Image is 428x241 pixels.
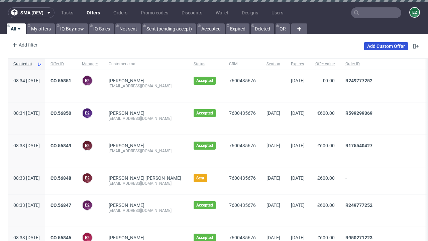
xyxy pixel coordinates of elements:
[266,143,280,148] span: [DATE]
[317,203,335,208] span: £600.00
[50,78,71,83] a: CO.56851
[266,235,280,240] span: [DATE]
[8,7,55,18] button: sma (dev)
[317,175,335,181] span: £600.00
[229,61,256,67] span: CRM
[229,110,256,116] a: 7600435676
[13,61,34,67] span: Created at
[345,175,420,186] span: -
[197,23,225,34] a: Accepted
[109,208,183,213] div: [EMAIL_ADDRESS][DOMAIN_NAME]
[229,175,256,181] a: 7600435676
[238,7,262,18] a: Designs
[83,200,92,210] figcaption: e2
[194,61,218,67] span: Status
[291,110,305,116] span: [DATE]
[276,23,290,34] a: QR
[50,61,71,67] span: Offer ID
[83,173,92,183] figcaption: e2
[83,108,92,118] figcaption: e2
[229,203,256,208] a: 7600435676
[291,61,305,67] span: Expires
[266,175,280,181] span: [DATE]
[56,23,88,34] a: IQ Buy now
[109,203,144,208] a: [PERSON_NAME]
[13,78,40,83] span: 08:34 [DATE]
[291,78,305,83] span: [DATE]
[266,110,280,116] span: [DATE]
[109,175,181,181] a: [PERSON_NAME] [PERSON_NAME]
[178,7,206,18] a: Discounts
[345,235,372,240] a: R950271223
[266,203,280,208] span: [DATE]
[291,143,305,148] span: [DATE]
[291,235,305,240] span: [DATE]
[7,23,26,34] a: All
[142,23,196,34] a: Sent (pending accept)
[345,61,420,67] span: Order ID
[109,116,183,121] div: [EMAIL_ADDRESS][DOMAIN_NAME]
[115,23,141,34] a: Not sent
[109,78,144,83] a: [PERSON_NAME]
[109,143,144,148] a: [PERSON_NAME]
[229,143,256,148] a: 7600435676
[345,203,372,208] a: R249777252
[291,203,305,208] span: [DATE]
[317,110,335,116] span: €600.00
[89,23,114,34] a: IQ Sales
[109,181,183,186] div: [EMAIL_ADDRESS][DOMAIN_NAME]
[109,235,144,240] a: [PERSON_NAME]
[50,175,71,181] a: CO.56848
[226,23,249,34] a: Expired
[13,143,40,148] span: 08:33 [DATE]
[50,110,71,116] a: CO.56850
[13,175,40,181] span: 08:33 [DATE]
[315,61,335,67] span: Offer value
[266,61,280,67] span: Sent on
[345,143,372,148] a: R175540427
[196,235,213,240] span: Accepted
[50,143,71,148] a: CO.56849
[27,23,55,34] a: My offers
[212,7,232,18] a: Wallet
[229,235,256,240] a: 7600435676
[83,76,92,85] figcaption: e2
[82,61,98,67] span: Manager
[109,110,144,116] a: [PERSON_NAME]
[229,78,256,83] a: 7600435676
[109,83,183,89] div: [EMAIL_ADDRESS][DOMAIN_NAME]
[137,7,172,18] a: Promo codes
[20,10,43,15] span: sma (dev)
[57,7,77,18] a: Tasks
[323,78,335,83] span: £0.00
[267,7,287,18] a: Users
[109,148,183,154] div: [EMAIL_ADDRESS][DOMAIN_NAME]
[196,78,213,83] span: Accepted
[345,110,372,116] a: R599299369
[13,235,40,240] span: 08:33 [DATE]
[50,235,71,240] a: CO.56846
[266,78,280,94] span: -
[50,203,71,208] a: CO.56847
[9,39,39,50] div: Add filter
[317,143,335,148] span: £600.00
[196,175,204,181] span: Sent
[291,175,305,181] span: [DATE]
[251,23,274,34] a: Deleted
[196,203,213,208] span: Accepted
[317,235,335,240] span: £600.00
[410,8,419,17] figcaption: e2
[13,203,40,208] span: 08:33 [DATE]
[196,143,213,148] span: Accepted
[13,110,40,116] span: 08:34 [DATE]
[83,7,104,18] a: Offers
[364,42,408,50] a: Add Custom Offer
[345,78,372,83] a: R249777252
[109,61,183,67] span: Customer email
[109,7,131,18] a: Orders
[83,141,92,150] figcaption: e2
[196,110,213,116] span: Accepted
